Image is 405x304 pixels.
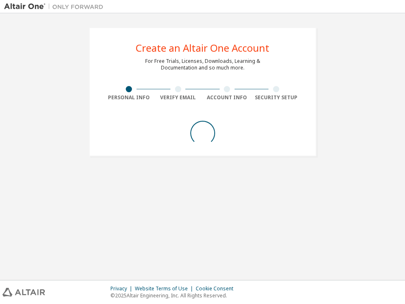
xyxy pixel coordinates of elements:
img: Altair One [4,2,108,11]
img: altair_logo.svg [2,288,45,297]
div: Create an Altair One Account [136,43,269,53]
div: For Free Trials, Licenses, Downloads, Learning & Documentation and so much more. [145,58,260,71]
div: Privacy [110,285,135,292]
div: Security Setup [252,94,301,101]
div: Website Terms of Use [135,285,196,292]
p: © 2025 Altair Engineering, Inc. All Rights Reserved. [110,292,238,299]
div: Verify Email [153,94,203,101]
div: Cookie Consent [196,285,238,292]
div: Personal Info [105,94,154,101]
div: Account Info [203,94,252,101]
